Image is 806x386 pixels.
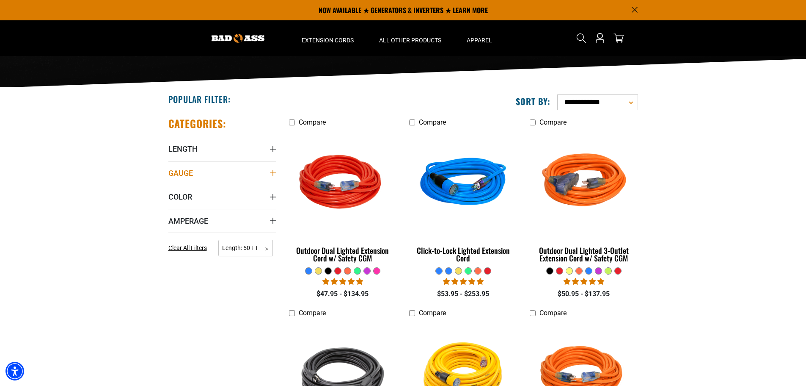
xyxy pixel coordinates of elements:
div: $47.95 - $134.95 [289,289,397,299]
div: Accessibility Menu [6,362,24,380]
span: Gauge [168,168,193,178]
summary: All Other Products [366,20,454,56]
summary: Amperage [168,209,276,233]
span: Compare [299,118,326,126]
img: Red [289,135,396,232]
a: blue Click-to-Lock Lighted Extension Cord [409,131,517,267]
summary: Extension Cords [289,20,366,56]
span: Compare [539,309,567,317]
span: Compare [419,118,446,126]
span: Length [168,144,198,154]
span: Amperage [168,216,208,226]
h2: Categories: [168,117,227,130]
span: Compare [419,309,446,317]
span: Compare [539,118,567,126]
a: cart [612,33,625,43]
img: blue [410,135,517,232]
summary: Search [575,31,588,45]
a: Open this option [593,20,607,56]
span: 4.87 stars [443,278,484,286]
h2: Popular Filter: [168,94,231,105]
div: $50.95 - $137.95 [530,289,638,299]
a: orange Outdoor Dual Lighted 3-Outlet Extension Cord w/ Safety CGM [530,131,638,267]
summary: Gauge [168,161,276,185]
span: Extension Cords [302,36,354,44]
span: Color [168,192,192,202]
img: orange [531,135,637,232]
span: 4.81 stars [322,278,363,286]
span: 4.80 stars [564,278,604,286]
img: Bad Ass Extension Cords [212,34,264,43]
summary: Color [168,185,276,208]
span: Compare [299,309,326,317]
span: Length: 50 FT [218,240,273,256]
a: Clear All Filters [168,244,210,253]
div: $53.95 - $253.95 [409,289,517,299]
div: Outdoor Dual Lighted 3-Outlet Extension Cord w/ Safety CGM [530,247,638,262]
div: Outdoor Dual Lighted Extension Cord w/ Safety CGM [289,247,397,262]
summary: Length [168,137,276,161]
a: Red Outdoor Dual Lighted Extension Cord w/ Safety CGM [289,131,397,267]
a: Length: 50 FT [218,244,273,252]
span: Clear All Filters [168,244,207,251]
label: Sort by: [516,96,550,107]
summary: Apparel [454,20,505,56]
div: Click-to-Lock Lighted Extension Cord [409,247,517,262]
span: All Other Products [379,36,441,44]
span: Apparel [467,36,492,44]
